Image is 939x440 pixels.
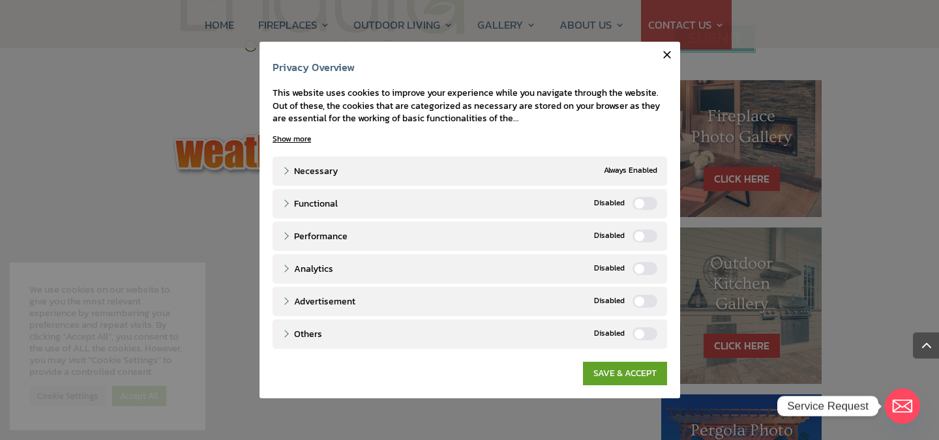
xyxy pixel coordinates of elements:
[282,229,348,243] a: Performance
[604,164,657,178] span: Always Enabled
[273,133,311,145] a: Show more
[282,197,338,211] a: Functional
[583,362,667,385] a: SAVE & ACCEPT
[282,327,322,341] a: Others
[282,164,338,178] a: Necessary
[273,87,667,125] div: This website uses cookies to improve your experience while you navigate through the website. Out ...
[282,262,333,276] a: Analytics
[282,295,355,308] a: Advertisement
[273,61,667,80] h4: Privacy Overview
